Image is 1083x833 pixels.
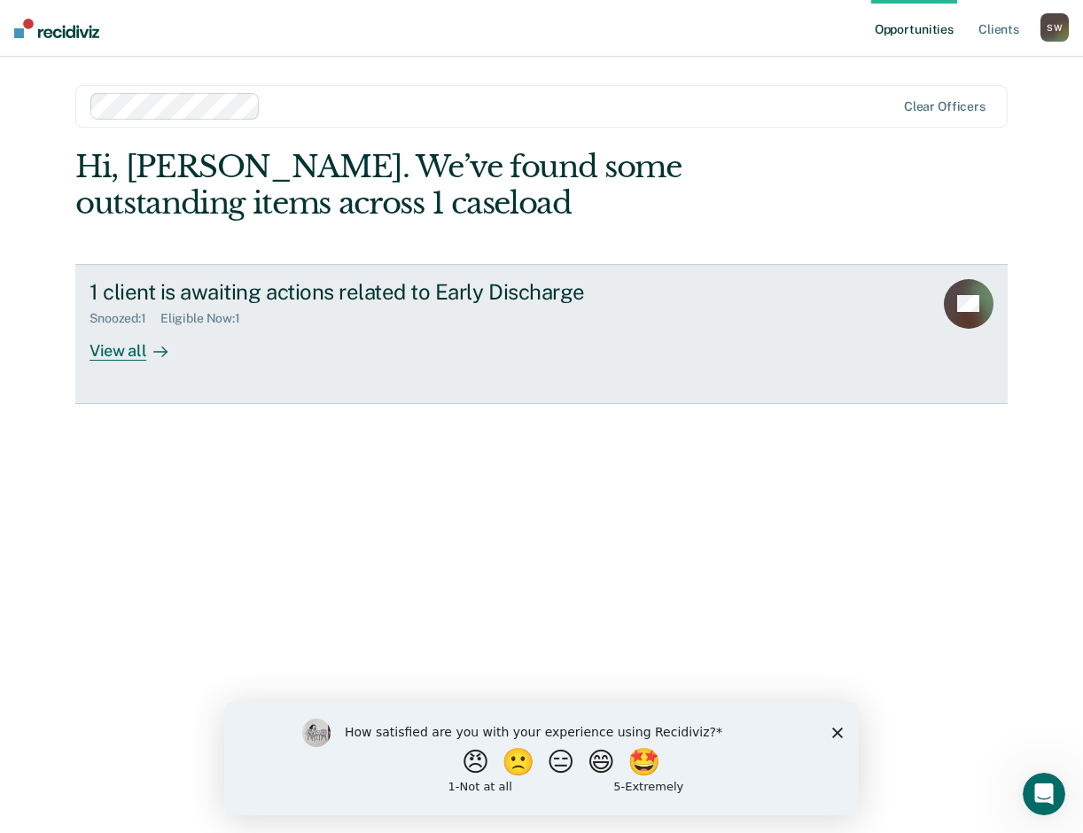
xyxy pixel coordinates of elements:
[75,264,1008,404] a: 1 client is awaiting actions related to Early DischargeSnoozed:1Eligible Now:1View all
[14,19,99,38] img: Recidiviz
[90,279,712,305] div: 1 client is awaiting actions related to Early Discharge
[75,149,821,222] div: Hi, [PERSON_NAME]. We’ve found some outstanding items across 1 caseload
[1023,773,1065,815] iframe: Intercom live chat
[90,311,160,326] div: Snoozed : 1
[1040,13,1069,42] button: SW
[1040,13,1069,42] div: S W
[904,99,986,114] div: Clear officers
[224,701,859,815] iframe: Survey by Kim from Recidiviz
[160,311,254,326] div: Eligible Now : 1
[90,326,189,361] div: View all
